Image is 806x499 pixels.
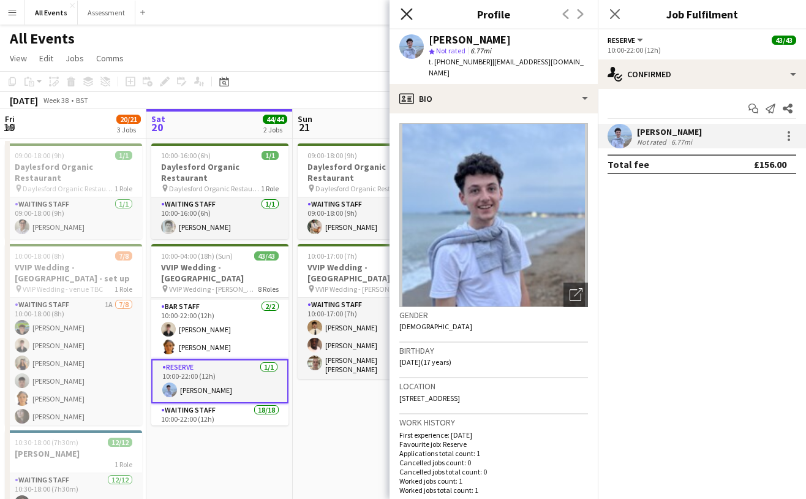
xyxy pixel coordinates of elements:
[298,262,435,284] h3: VVIP Wedding - [GEOGRAPHIC_DATA] - derig
[5,298,142,464] app-card-role: Waiting Staff1A7/810:00-18:00 (8h)[PERSON_NAME][PERSON_NAME][PERSON_NAME][PERSON_NAME][PERSON_NAM...
[151,197,288,239] app-card-role: Waiting Staff1/110:00-16:00 (6h)[PERSON_NAME]
[429,57,492,66] span: t. [PHONE_NUMBER]
[258,284,279,294] span: 8 Roles
[468,46,494,55] span: 6.77mi
[315,184,407,193] span: Daylesford Organic Restaurant
[23,284,103,294] span: VVIP Wedding - venue TBC
[10,53,27,64] span: View
[34,50,58,66] a: Edit
[115,251,132,261] span: 7/8
[161,151,211,160] span: 10:00-16:00 (6h)
[115,460,132,469] span: 1 Role
[399,449,588,458] p: Applications total count: 1
[315,284,407,294] span: VVIP Wedding - [PERSON_NAME][GEOGRAPHIC_DATA][PERSON_NAME]
[429,34,511,45] div: [PERSON_NAME]
[399,310,588,321] h3: Gender
[96,53,124,64] span: Comms
[296,120,312,134] span: 21
[399,394,460,403] span: [STREET_ADDRESS]
[399,458,588,467] p: Cancelled jobs count: 0
[3,120,15,134] span: 19
[15,438,78,447] span: 10:30-18:00 (7h30m)
[399,123,588,307] img: Crew avatar or photo
[772,36,796,45] span: 43/43
[254,251,279,261] span: 43/43
[608,45,796,55] div: 10:00-22:00 (12h)
[307,251,357,261] span: 10:00-17:00 (7h)
[307,151,357,160] span: 09:00-18:00 (9h)
[563,283,588,307] div: Open photos pop-in
[15,251,64,261] span: 10:00-18:00 (8h)
[399,486,588,495] p: Worked jobs total count: 1
[399,381,588,392] h3: Location
[76,96,88,105] div: BST
[669,137,695,147] div: 6.77mi
[399,322,472,331] span: [DEMOGRAPHIC_DATA]
[115,284,132,294] span: 1 Role
[15,151,64,160] span: 09:00-18:00 (9h)
[608,36,645,45] button: Reserve
[117,125,140,134] div: 3 Jobs
[608,158,649,170] div: Total fee
[5,448,142,459] h3: [PERSON_NAME]
[169,184,261,193] span: Daylesford Organic Restaurant
[78,1,135,25] button: Assessment
[151,359,288,403] app-card-role: Reserve1/110:00-22:00 (12h)[PERSON_NAME]
[39,53,53,64] span: Edit
[298,143,435,239] app-job-card: 09:00-18:00 (9h)1/1Daylesford Organic Restaurant Daylesford Organic Restaurant1 RoleWaiting Staff...
[149,120,165,134] span: 20
[298,298,435,379] app-card-role: Waiting Staff3/310:00-17:00 (7h)[PERSON_NAME][PERSON_NAME][PERSON_NAME] [PERSON_NAME]
[263,125,287,134] div: 2 Jobs
[436,46,465,55] span: Not rated
[151,300,288,359] app-card-role: Bar Staff2/210:00-22:00 (12h)[PERSON_NAME][PERSON_NAME]
[399,345,588,356] h3: Birthday
[637,137,669,147] div: Not rated
[261,184,279,193] span: 1 Role
[66,53,84,64] span: Jobs
[390,84,598,113] div: Bio
[5,244,142,425] app-job-card: 10:00-18:00 (8h)7/8VVIP Wedding - [GEOGRAPHIC_DATA] - set up VVIP Wedding - venue TBC1 RoleWaitin...
[637,126,702,137] div: [PERSON_NAME]
[151,244,288,425] app-job-card: 10:00-04:00 (18h) (Sun)43/43VVIP Wedding - [GEOGRAPHIC_DATA] VVIP Wedding - [PERSON_NAME][GEOGRAP...
[5,50,32,66] a: View
[5,143,142,239] app-job-card: 09:00-18:00 (9h)1/1Daylesford Organic Restaurant Daylesford Organic Restaurant1 RoleWaiting Staff...
[390,6,598,22] h3: Profile
[399,467,588,476] p: Cancelled jobs total count: 0
[429,57,584,77] span: | [EMAIL_ADDRESS][DOMAIN_NAME]
[298,244,435,379] div: 10:00-17:00 (7h)3/3VVIP Wedding - [GEOGRAPHIC_DATA] - derig VVIP Wedding - [PERSON_NAME][GEOGRAPH...
[298,113,312,124] span: Sun
[10,94,38,107] div: [DATE]
[598,6,806,22] h3: Job Fulfilment
[161,251,233,261] span: 10:00-04:00 (18h) (Sun)
[151,262,288,284] h3: VVIP Wedding - [GEOGRAPHIC_DATA]
[91,50,129,66] a: Comms
[262,151,279,160] span: 1/1
[115,184,132,193] span: 1 Role
[399,440,588,449] p: Favourite job: Reserve
[5,197,142,239] app-card-role: Waiting Staff1/109:00-18:00 (9h)[PERSON_NAME]
[151,161,288,183] h3: Daylesford Organic Restaurant
[608,36,635,45] span: Reserve
[298,197,435,239] app-card-role: Waiting Staff1/109:00-18:00 (9h)[PERSON_NAME]
[399,476,588,486] p: Worked jobs count: 1
[298,161,435,183] h3: Daylesford Organic Restaurant
[169,284,258,294] span: VVIP Wedding - [PERSON_NAME][GEOGRAPHIC_DATA][PERSON_NAME]
[399,357,451,367] span: [DATE] (17 years)
[399,430,588,440] p: First experience: [DATE]
[108,438,132,447] span: 12/12
[23,184,115,193] span: Daylesford Organic Restaurant
[263,115,287,124] span: 44/44
[5,262,142,284] h3: VVIP Wedding - [GEOGRAPHIC_DATA] - set up
[754,158,786,170] div: £156.00
[151,143,288,239] app-job-card: 10:00-16:00 (6h)1/1Daylesford Organic Restaurant Daylesford Organic Restaurant1 RoleWaiting Staff...
[5,161,142,183] h3: Daylesford Organic Restaurant
[40,96,71,105] span: Week 38
[61,50,89,66] a: Jobs
[116,115,141,124] span: 20/21
[5,113,15,124] span: Fri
